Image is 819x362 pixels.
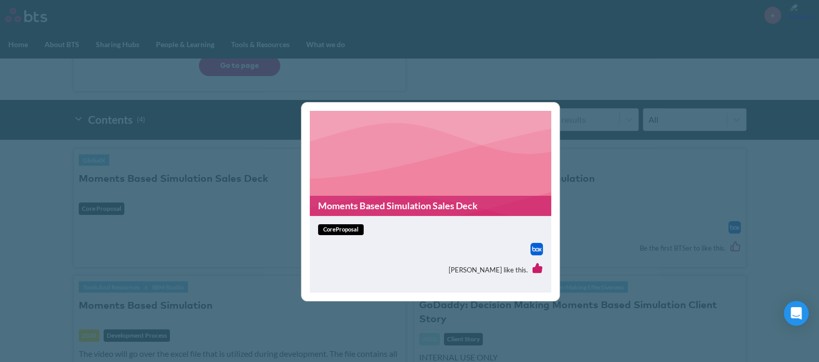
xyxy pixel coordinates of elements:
div: [PERSON_NAME] like this. [318,255,543,284]
div: Open Intercom Messenger [784,301,809,326]
a: Download file from Box [530,243,543,255]
span: coreProposal [318,224,364,235]
a: Moments Based Simulation Sales Deck [310,196,551,216]
img: Box logo [530,243,543,255]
